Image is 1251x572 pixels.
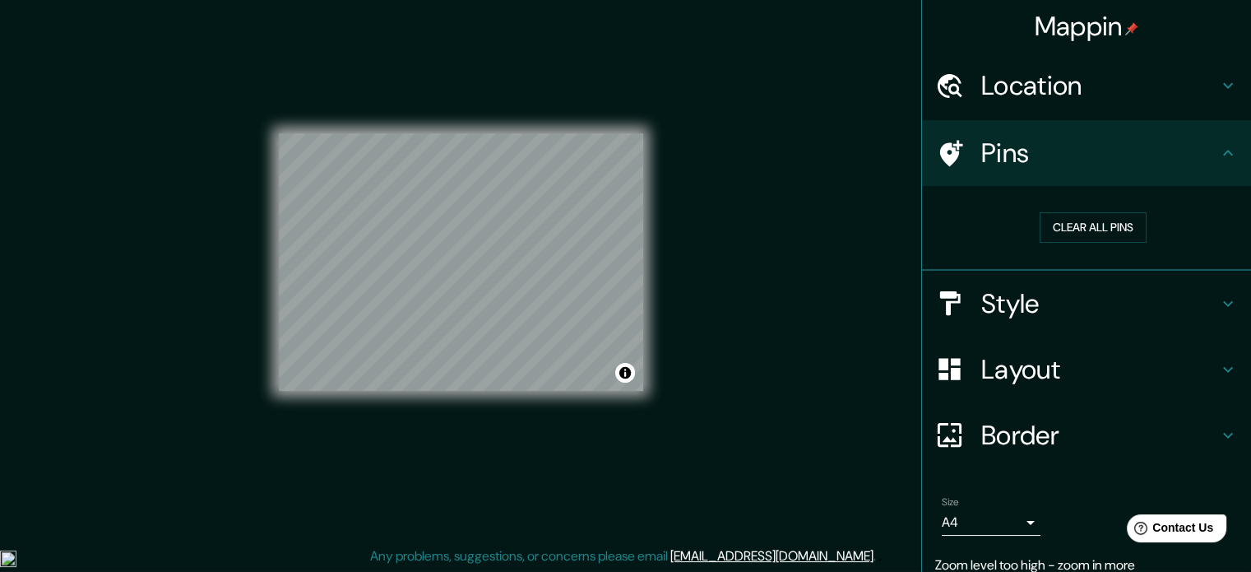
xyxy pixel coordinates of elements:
div: . [878,546,882,566]
label: Size [942,495,959,509]
a: [EMAIL_ADDRESS][DOMAIN_NAME] [670,547,873,565]
h4: Border [981,419,1218,452]
h4: Style [981,287,1218,320]
h4: Mappin [1035,10,1139,43]
canvas: Map [279,133,643,391]
div: Style [922,271,1251,337]
button: Toggle attribution [615,363,635,383]
p: Any problems, suggestions, or concerns please email . [370,546,876,566]
div: Pins [922,120,1251,186]
div: Location [922,53,1251,119]
iframe: Help widget launcher [1105,508,1233,554]
button: Clear all pins [1040,212,1147,243]
h4: Pins [981,137,1218,170]
img: pin-icon.png [1125,22,1138,35]
div: Border [922,402,1251,468]
div: . [876,546,878,566]
h4: Location [981,69,1218,102]
h4: Layout [981,353,1218,386]
div: Layout [922,337,1251,402]
div: A4 [942,509,1040,536]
